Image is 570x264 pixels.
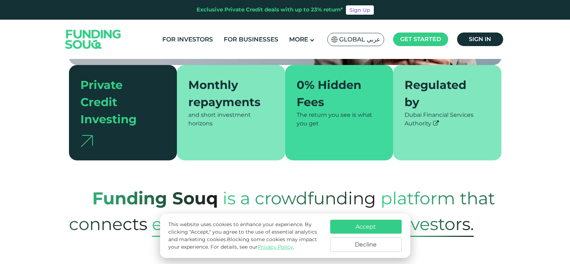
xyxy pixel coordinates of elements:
[289,36,308,43] span: More
[254,211,347,237] span: Businesses
[210,244,294,250] span: For details, see our .
[223,181,376,216] span: is a crowdfunding
[339,35,380,44] span: Global عربي
[69,181,495,241] span: platform that connects
[297,111,382,128] div: The return you see is what you get
[330,237,402,252] button: Decline
[405,111,490,128] div: Dubai Financial Services Authority
[395,211,474,237] span: Investors.
[258,244,293,250] a: Privacy Policy
[168,221,323,251] p: This website uses cookies to enhance your experience. By clicking "Accept," you agree to the use ...
[188,76,265,111] div: Monthly repayments
[188,111,274,128] div: and short investment horizons
[330,220,402,234] button: Accept
[152,211,250,237] span: established
[160,34,215,45] a: For Investors
[168,236,317,250] span: Blocking some cookies may impact your experience.
[92,188,218,209] strong: Funding Souq
[405,76,481,111] div: Regulated by
[469,36,491,43] span: Sign in
[400,36,441,43] span: Get started
[80,76,157,128] div: Private Credit Investing
[331,36,338,43] img: SA Flag
[58,21,128,58] img: Logo
[222,34,280,45] a: For Businesses
[80,135,93,147] img: arrow
[197,6,343,14] div: Exclusive Private Credit deals with up to 23% return*
[457,33,503,46] a: Sign in
[346,5,374,15] a: Sign Up
[297,76,373,111] div: 0% Hidden Fees
[352,206,390,241] span: with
